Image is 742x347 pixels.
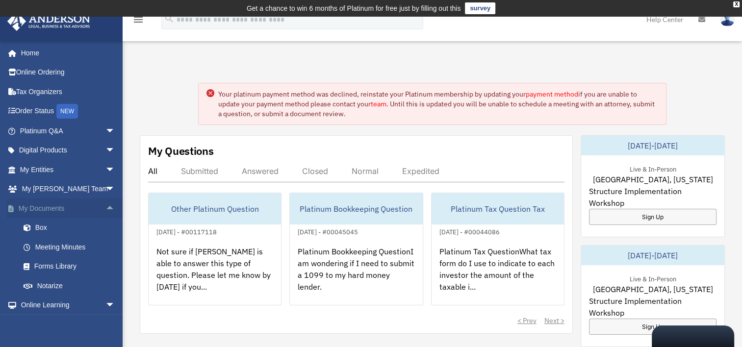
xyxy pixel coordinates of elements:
div: Not sure if [PERSON_NAME] is able to answer this type of question. Please let me know by [DATE] i... [149,238,281,314]
div: Other Platinum Question [149,193,281,224]
span: Structure Implementation Workshop [589,185,716,209]
a: Platinum Q&Aarrow_drop_down [7,121,130,141]
a: My Documentsarrow_drop_up [7,198,130,218]
span: Structure Implementation Workshop [589,295,716,319]
a: Home [7,43,125,63]
div: Platinum Tax Question Tax [432,193,564,224]
a: My [PERSON_NAME] Teamarrow_drop_down [7,179,130,199]
div: Live & In-Person [621,273,684,283]
div: Your platinum payment method was declined, reinstate your Platinum membership by updating your if... [218,89,658,119]
a: Other Platinum Question[DATE] - #00117118Not sure if [PERSON_NAME] is able to answer this type of... [148,193,281,305]
div: Get a chance to win 6 months of Platinum for free just by filling out this [247,2,461,14]
a: Online Ordering [7,63,130,82]
div: [DATE] - #00044086 [432,226,508,236]
div: Expedited [402,166,439,176]
a: Notarize [14,276,130,296]
a: Online Learningarrow_drop_down [7,296,130,315]
a: survey [465,2,495,14]
span: arrow_drop_down [105,179,125,199]
a: Box [14,218,130,238]
span: arrow_drop_down [105,296,125,316]
a: team [371,99,386,108]
a: My Entitiesarrow_drop_down [7,160,130,179]
img: User Pic [720,12,735,26]
div: Answered [242,166,279,176]
a: Digital Productsarrow_drop_down [7,141,130,160]
div: [DATE] - #00045045 [290,226,366,236]
span: [GEOGRAPHIC_DATA], [US_STATE] [592,283,713,295]
div: Platinum Bookkeeping Question [290,193,422,224]
div: Closed [302,166,328,176]
span: arrow_drop_down [105,141,125,161]
div: Normal [352,166,379,176]
a: payment method [526,90,578,99]
a: Sign Up [589,319,716,335]
a: Platinum Tax Question Tax[DATE] - #00044086Platinum Tax QuestionWhat tax form do I use to indicat... [431,193,564,305]
span: arrow_drop_up [105,198,125,219]
a: Sign Up [589,209,716,225]
div: [DATE] - #00117118 [149,226,225,236]
a: Order StatusNEW [7,101,130,122]
span: [GEOGRAPHIC_DATA], [US_STATE] [592,173,713,185]
div: Platinum Tax QuestionWhat tax form do I use to indicate to each investor the amount of the taxabl... [432,238,564,314]
img: Anderson Advisors Platinum Portal [4,12,93,31]
a: Platinum Bookkeeping Question[DATE] - #00045045Platinum Bookkeeping QuestionI am wondering if I n... [289,193,423,305]
span: arrow_drop_down [105,121,125,141]
a: Tax Organizers [7,82,130,101]
div: NEW [56,104,78,119]
div: Submitted [181,166,218,176]
div: [DATE]-[DATE] [581,246,724,265]
div: My Questions [148,144,214,158]
div: close [733,1,740,7]
div: All [148,166,157,176]
a: Forms Library [14,257,130,276]
div: Platinum Bookkeeping QuestionI am wondering if I need to submit a 1099 to my hard money lender. [290,238,422,314]
i: menu [132,14,144,25]
div: Live & In-Person [621,163,684,173]
span: arrow_drop_down [105,160,125,180]
a: menu [132,17,144,25]
a: Meeting Minutes [14,237,130,257]
i: search [164,13,175,24]
div: [DATE]-[DATE] [581,136,724,155]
